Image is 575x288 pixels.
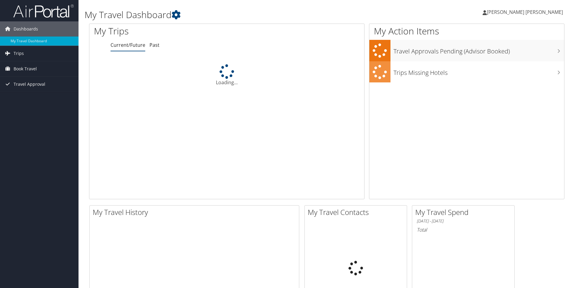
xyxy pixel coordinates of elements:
span: Dashboards [14,21,38,37]
h2: My Travel Spend [415,207,514,217]
h2: My Travel History [93,207,299,217]
h1: My Trips [94,25,245,37]
h3: Travel Approvals Pending (Advisor Booked) [394,44,564,56]
a: Past [149,42,159,48]
span: Book Travel [14,61,37,76]
div: Loading... [89,64,364,86]
a: Travel Approvals Pending (Advisor Booked) [369,40,564,61]
h1: My Action Items [369,25,564,37]
h6: [DATE] - [DATE] [417,218,510,224]
a: Current/Future [111,42,145,48]
span: [PERSON_NAME] [PERSON_NAME] [487,9,563,15]
span: Travel Approval [14,77,45,92]
h3: Trips Missing Hotels [394,66,564,77]
span: Trips [14,46,24,61]
a: [PERSON_NAME] [PERSON_NAME] [483,3,569,21]
a: Trips Missing Hotels [369,61,564,83]
h2: My Travel Contacts [308,207,407,217]
img: airportal-logo.png [13,4,74,18]
h6: Total [417,226,510,233]
h1: My Travel Dashboard [85,8,407,21]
